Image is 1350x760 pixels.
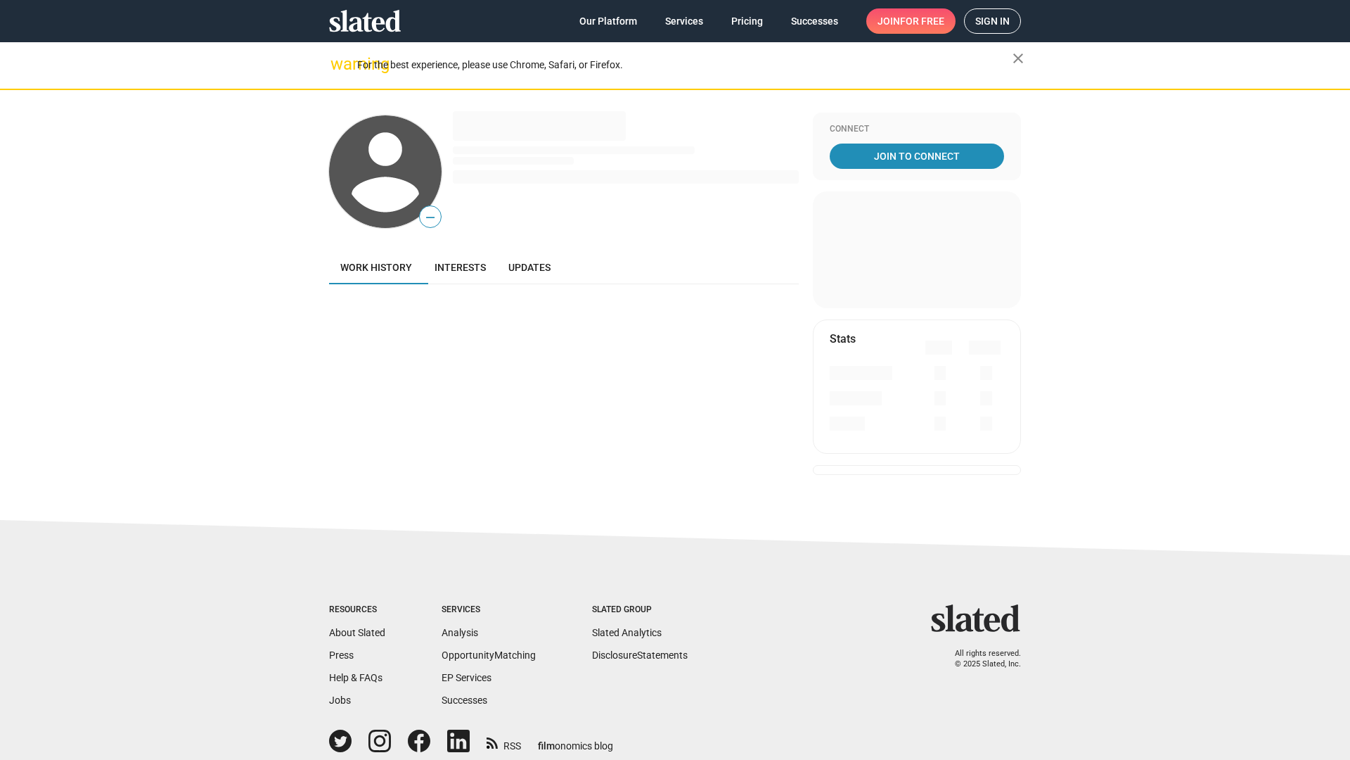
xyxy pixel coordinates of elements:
a: Successes [442,695,487,706]
p: All rights reserved. © 2025 Slated, Inc. [940,649,1021,669]
a: Sign in [964,8,1021,34]
span: Sign in [975,9,1010,33]
span: Our Platform [579,8,637,34]
a: Jobs [329,695,351,706]
a: Press [329,650,354,661]
span: Join [877,8,944,34]
a: Services [654,8,714,34]
a: Work history [329,251,423,284]
span: — [420,208,441,227]
a: Analysis [442,627,478,638]
a: filmonomics blog [538,728,613,753]
span: film [538,740,555,752]
a: OpportunityMatching [442,650,536,661]
a: Successes [780,8,849,34]
span: Join To Connect [832,144,1001,169]
span: for free [900,8,944,34]
a: Interests [423,251,497,284]
a: EP Services [442,672,491,683]
div: For the best experience, please use Chrome, Safari, or Firefox. [357,56,1012,75]
a: Our Platform [568,8,648,34]
span: Pricing [731,8,763,34]
mat-icon: warning [330,56,347,72]
a: Help & FAQs [329,672,382,683]
a: Slated Analytics [592,627,662,638]
a: About Slated [329,627,385,638]
div: Slated Group [592,604,688,616]
span: Successes [791,8,838,34]
div: Connect [830,124,1004,135]
span: Services [665,8,703,34]
div: Resources [329,604,385,616]
a: DisclosureStatements [592,650,688,661]
a: RSS [487,731,521,753]
span: Work history [340,262,412,273]
a: Pricing [720,8,774,34]
mat-icon: close [1010,50,1027,67]
a: Join To Connect [830,144,1004,169]
span: Updates [508,262,551,273]
a: Joinfor free [866,8,956,34]
mat-card-title: Stats [830,331,856,346]
div: Services [442,604,536,616]
span: Interests [435,262,486,273]
a: Updates [497,251,562,284]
